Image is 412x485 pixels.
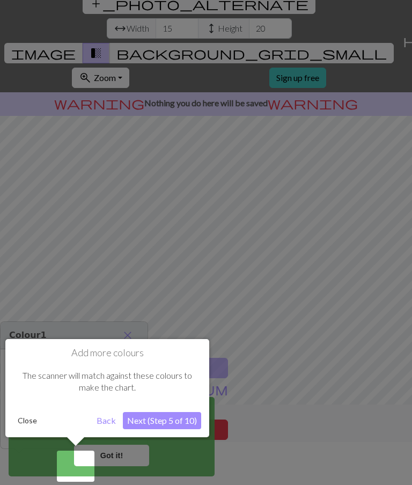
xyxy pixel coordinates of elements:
[13,347,201,359] h1: Add more colours
[123,412,201,429] button: Next (Step 5 of 10)
[5,339,209,437] div: Add more colours
[13,359,201,405] div: The scanner will match against these colours to make the chart.
[92,412,120,429] button: Back
[13,413,41,429] button: Close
